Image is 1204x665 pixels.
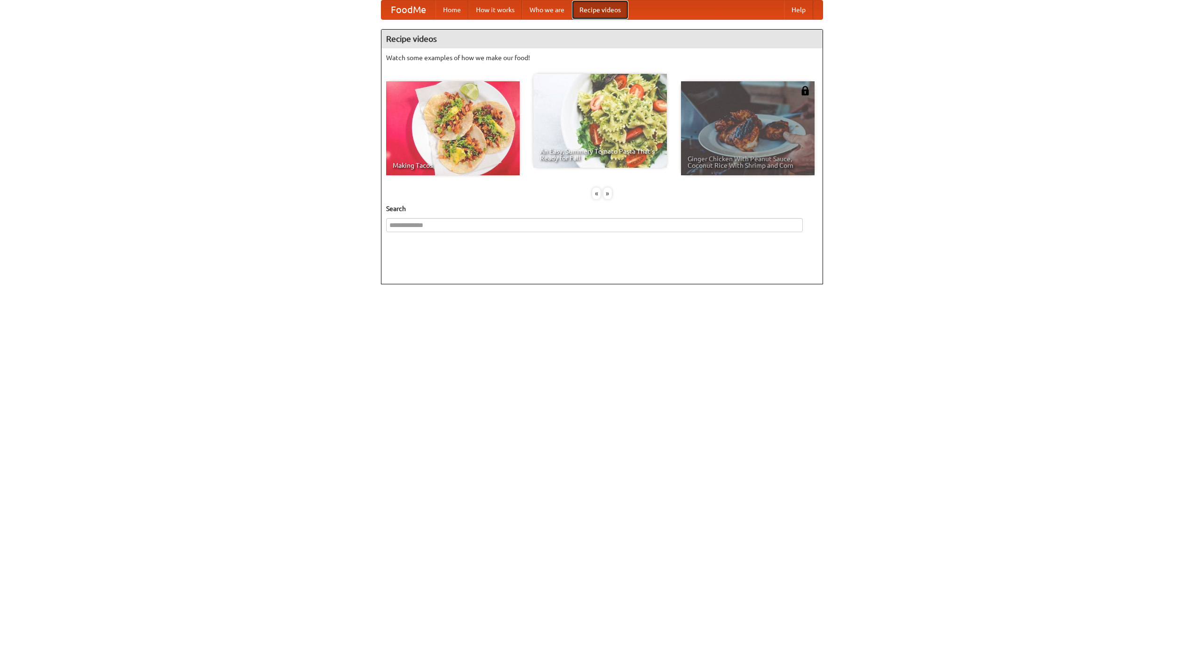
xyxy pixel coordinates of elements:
a: How it works [468,0,522,19]
p: Watch some examples of how we make our food! [386,53,818,63]
div: « [592,188,601,199]
span: An Easy, Summery Tomato Pasta That's Ready for Fall [540,148,660,161]
h4: Recipe videos [381,30,823,48]
a: Home [436,0,468,19]
h5: Search [386,204,818,213]
div: » [603,188,612,199]
a: FoodMe [381,0,436,19]
a: An Easy, Summery Tomato Pasta That's Ready for Fall [533,74,667,168]
a: Recipe videos [572,0,628,19]
span: Making Tacos [393,162,513,169]
a: Who we are [522,0,572,19]
a: Help [784,0,813,19]
a: Making Tacos [386,81,520,175]
img: 483408.png [800,86,810,95]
